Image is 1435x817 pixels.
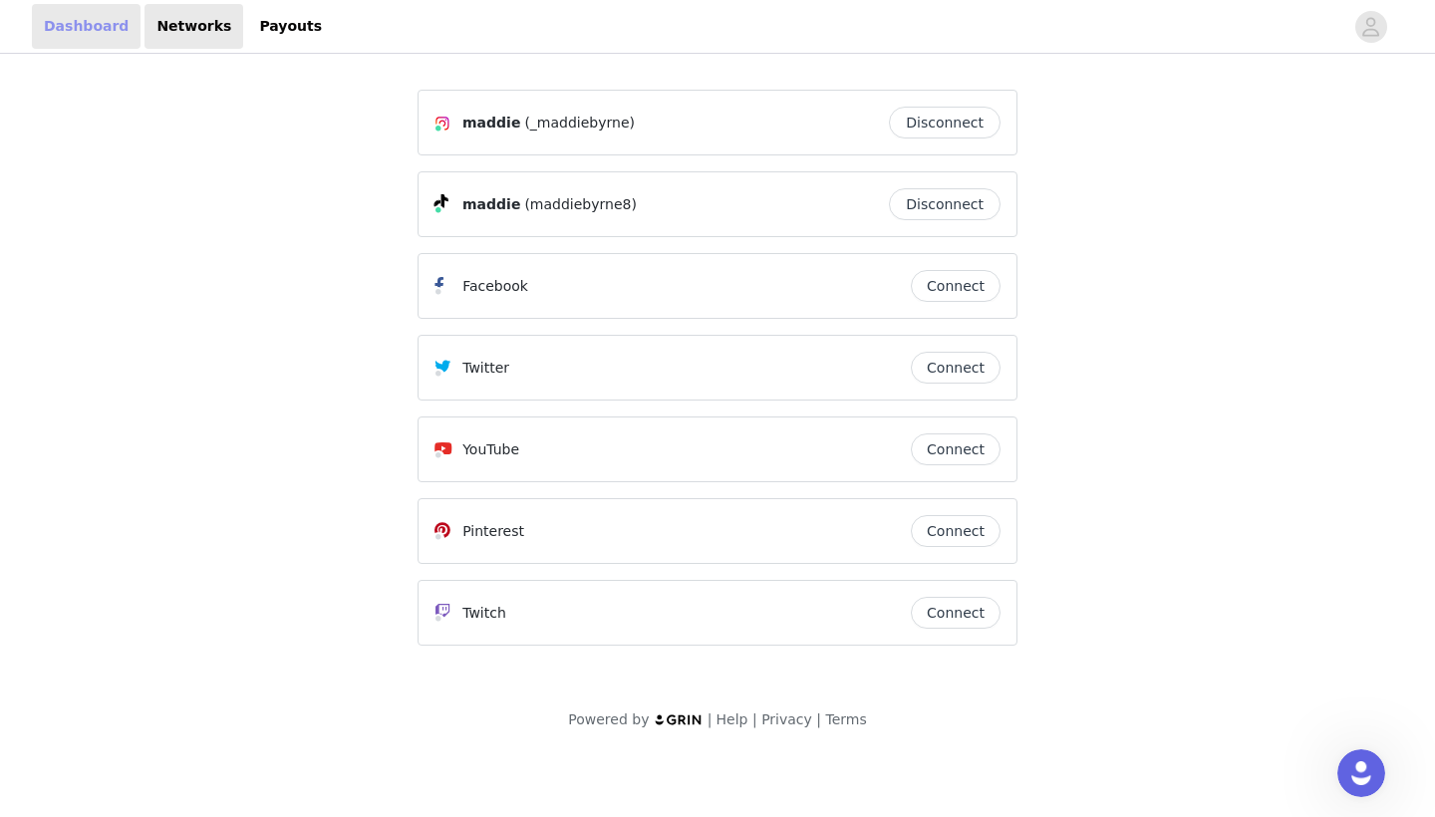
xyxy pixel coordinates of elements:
span: maddie [462,194,520,215]
button: Disconnect [889,188,1001,220]
p: Twitch [462,603,506,624]
button: Connect [911,433,1001,465]
button: Connect [911,352,1001,384]
a: Privacy [761,711,812,727]
img: logo [654,713,704,726]
iframe: Intercom live chat [1337,749,1385,797]
span: | [816,711,821,727]
button: Disconnect [889,107,1001,138]
button: Connect [911,270,1001,302]
span: (maddiebyrne8) [524,194,637,215]
img: Instagram Icon [434,116,450,132]
p: Twitter [462,358,509,379]
span: | [752,711,757,727]
span: | [708,711,713,727]
p: Pinterest [462,521,524,542]
button: Connect [911,515,1001,547]
p: YouTube [462,439,519,460]
span: Powered by [568,711,649,727]
p: Facebook [462,276,528,297]
a: Networks [144,4,243,49]
a: Help [717,711,748,727]
span: maddie [462,113,520,134]
div: avatar [1361,11,1380,43]
a: Terms [825,711,866,727]
a: Payouts [247,4,334,49]
button: Connect [911,597,1001,629]
a: Dashboard [32,4,141,49]
span: (_maddiebyrne) [524,113,635,134]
